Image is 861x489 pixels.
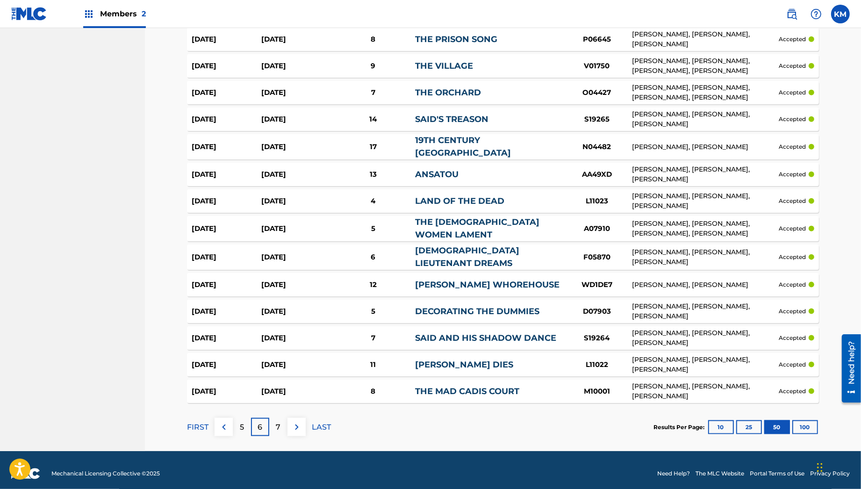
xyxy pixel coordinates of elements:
p: accepted [779,170,806,179]
div: P06645 [562,34,632,45]
div: [PERSON_NAME], [PERSON_NAME] [632,280,779,290]
div: [DATE] [261,142,331,152]
div: [DATE] [261,34,331,45]
div: [DATE] [192,34,261,45]
p: accepted [779,62,806,70]
div: [PERSON_NAME], [PERSON_NAME], [PERSON_NAME] [632,381,779,401]
img: right [291,422,302,433]
div: 8 [331,34,415,45]
a: [PERSON_NAME] WHOREHOUSE [415,280,560,290]
img: MLC Logo [11,7,47,21]
div: L11022 [562,360,632,370]
p: accepted [779,360,806,369]
div: [DATE] [261,87,331,98]
div: Drag [817,453,823,482]
p: accepted [779,280,806,289]
a: THE MAD CADIS COURT [415,386,519,396]
p: accepted [779,35,806,43]
div: [DATE] [261,280,331,290]
div: [PERSON_NAME], [PERSON_NAME] [632,142,779,152]
div: 11 [331,360,415,370]
iframe: Resource Center [835,331,861,406]
a: The MLC Website [696,469,744,478]
a: Portal Terms of Use [750,469,804,478]
div: User Menu [831,5,850,23]
a: ANSATOU [415,169,459,180]
div: 12 [331,280,415,290]
p: accepted [779,197,806,205]
p: 5 [240,422,244,433]
div: [DATE] [261,306,331,317]
div: S19264 [562,333,632,344]
span: 2 [142,9,146,18]
a: LAND OF THE DEAD [415,196,504,206]
div: F05870 [562,252,632,263]
div: [PERSON_NAME], [PERSON_NAME], [PERSON_NAME] [632,165,779,184]
div: V01750 [562,61,632,72]
div: [PERSON_NAME], [PERSON_NAME], [PERSON_NAME], [PERSON_NAME] [632,219,779,238]
p: accepted [779,253,806,261]
p: accepted [779,115,806,123]
div: [DATE] [192,169,261,180]
a: THE VILLAGE [415,61,473,71]
div: 9 [331,61,415,72]
div: [DATE] [261,169,331,180]
div: [DATE] [261,223,331,234]
div: 17 [331,142,415,152]
div: 14 [331,114,415,125]
div: 7 [331,87,415,98]
span: Members [100,8,146,19]
a: Privacy Policy [810,469,850,478]
p: accepted [779,387,806,396]
div: 4 [331,196,415,207]
img: help [811,8,822,20]
a: THE ORCHARD [415,87,481,98]
span: Mechanical Licensing Collective © 2025 [51,469,160,478]
div: 5 [331,223,415,234]
div: [DATE] [192,360,261,370]
div: WD1DE7 [562,280,632,290]
p: accepted [779,143,806,151]
div: S19265 [562,114,632,125]
a: DECORATING THE DUMMIES [415,306,539,316]
p: accepted [779,88,806,97]
div: M10001 [562,386,632,397]
div: [PERSON_NAME], [PERSON_NAME], [PERSON_NAME] [632,328,779,348]
div: [PERSON_NAME], [PERSON_NAME], [PERSON_NAME] [632,191,779,211]
div: 6 [331,252,415,263]
div: [DATE] [261,252,331,263]
div: AA49XD [562,169,632,180]
div: O04427 [562,87,632,98]
div: [PERSON_NAME], [PERSON_NAME], [PERSON_NAME] [632,302,779,321]
a: [DEMOGRAPHIC_DATA] LIEUTENANT DREAMS [415,245,519,268]
div: [PERSON_NAME], [PERSON_NAME], [PERSON_NAME] [632,247,779,267]
iframe: Chat Widget [814,444,861,489]
p: accepted [779,224,806,233]
div: [DATE] [192,196,261,207]
div: [DATE] [261,196,331,207]
div: [DATE] [261,360,331,370]
p: accepted [779,307,806,316]
div: [DATE] [261,386,331,397]
div: [DATE] [192,114,261,125]
a: [PERSON_NAME] DIES [415,360,513,370]
button: 100 [792,420,818,434]
p: accepted [779,334,806,342]
div: [PERSON_NAME], [PERSON_NAME], [PERSON_NAME] [632,355,779,374]
div: [DATE] [192,142,261,152]
button: 25 [736,420,762,434]
a: THE [DEMOGRAPHIC_DATA] WOMEN LAMENT [415,217,539,240]
div: [PERSON_NAME], [PERSON_NAME], [PERSON_NAME], [PERSON_NAME] [632,56,779,76]
div: N04482 [562,142,632,152]
div: [DATE] [192,252,261,263]
p: FIRST [187,422,208,433]
div: 13 [331,169,415,180]
div: D07903 [562,306,632,317]
p: Results Per Page: [653,423,707,431]
div: [PERSON_NAME], [PERSON_NAME], [PERSON_NAME], [PERSON_NAME] [632,83,779,102]
div: [DATE] [192,280,261,290]
div: [PERSON_NAME], [PERSON_NAME], [PERSON_NAME] [632,29,779,49]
